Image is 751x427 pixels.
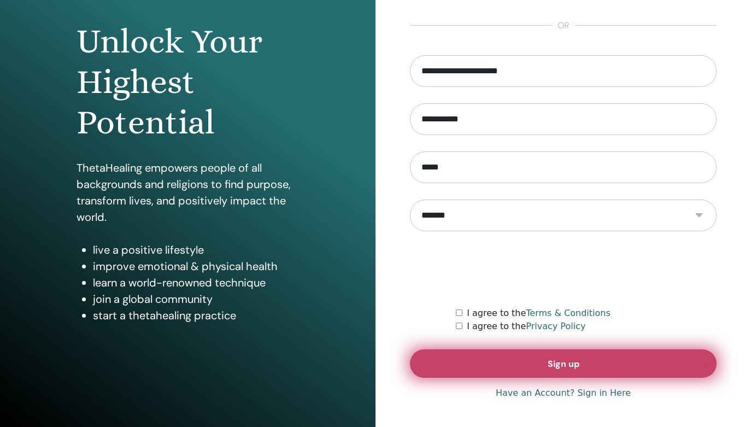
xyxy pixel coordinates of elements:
iframe: reCAPTCHA [480,248,647,290]
li: join a global community [93,291,300,307]
li: live a positive lifestyle [93,242,300,258]
p: ThetaHealing empowers people of all backgrounds and religions to find purpose, transform lives, a... [77,160,300,225]
li: improve emotional & physical health [93,258,300,274]
a: Have an Account? Sign in Here [496,387,631,400]
li: learn a world-renowned technique [93,274,300,291]
label: I agree to the [467,320,585,333]
a: Privacy Policy [526,321,585,331]
label: I agree to the [467,307,611,320]
span: or [552,19,575,32]
span: Sign up [548,358,579,370]
h1: Unlock Your Highest Potential [77,21,300,143]
button: Sign up [410,349,717,378]
a: Terms & Conditions [526,308,610,318]
li: start a thetahealing practice [93,307,300,324]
